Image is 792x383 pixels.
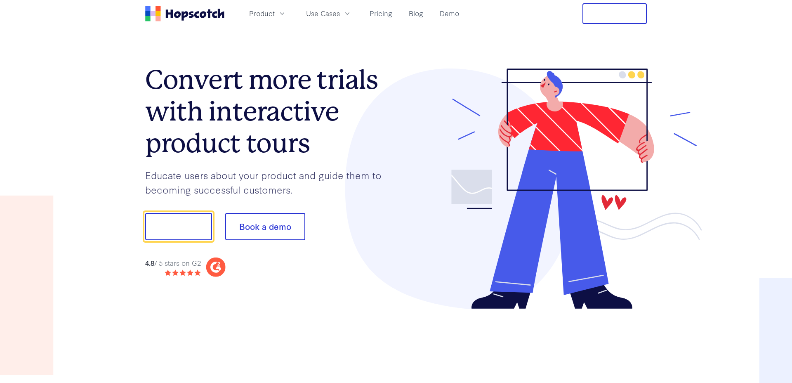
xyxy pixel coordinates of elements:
span: Use Cases [306,8,340,19]
span: Product [249,8,275,19]
button: Product [244,7,291,20]
div: / 5 stars on G2 [145,258,201,268]
a: Home [145,6,224,21]
p: Educate users about your product and guide them to becoming successful customers. [145,168,396,196]
a: Pricing [366,7,396,20]
button: Book a demo [225,213,305,240]
button: Use Cases [301,7,356,20]
button: Show me! [145,213,212,240]
a: Demo [436,7,462,20]
strong: 4.8 [145,258,154,267]
a: Blog [405,7,427,20]
button: Free Trial [582,3,647,24]
h1: Convert more trials with interactive product tours [145,64,396,159]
